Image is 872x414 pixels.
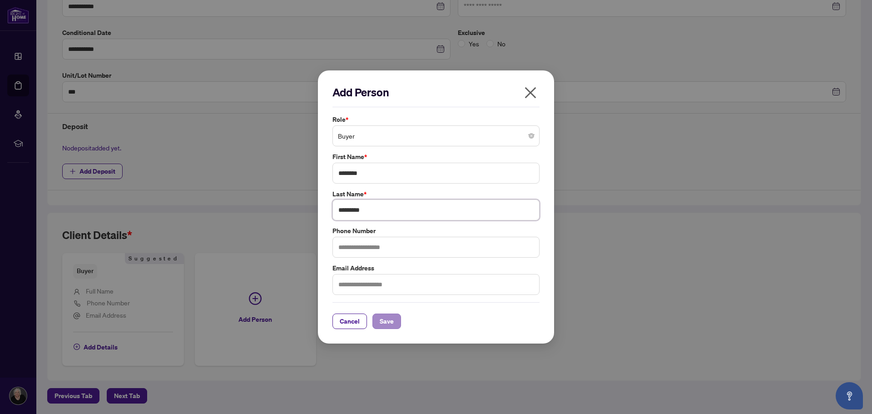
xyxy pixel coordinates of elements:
span: close [523,85,538,100]
button: Save [372,314,401,329]
button: Open asap [836,382,863,409]
label: Email Address [332,263,540,273]
label: Phone Number [332,226,540,236]
span: close-circle [529,133,534,139]
button: Cancel [332,314,367,329]
label: First Name [332,152,540,162]
h2: Add Person [332,85,540,100]
span: Save [380,314,394,329]
label: Role [332,115,540,125]
label: Last Name [332,189,540,199]
span: Cancel [340,314,360,329]
span: Buyer [338,127,534,145]
keeper-lock: Open Keeper Popup [523,205,534,215]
